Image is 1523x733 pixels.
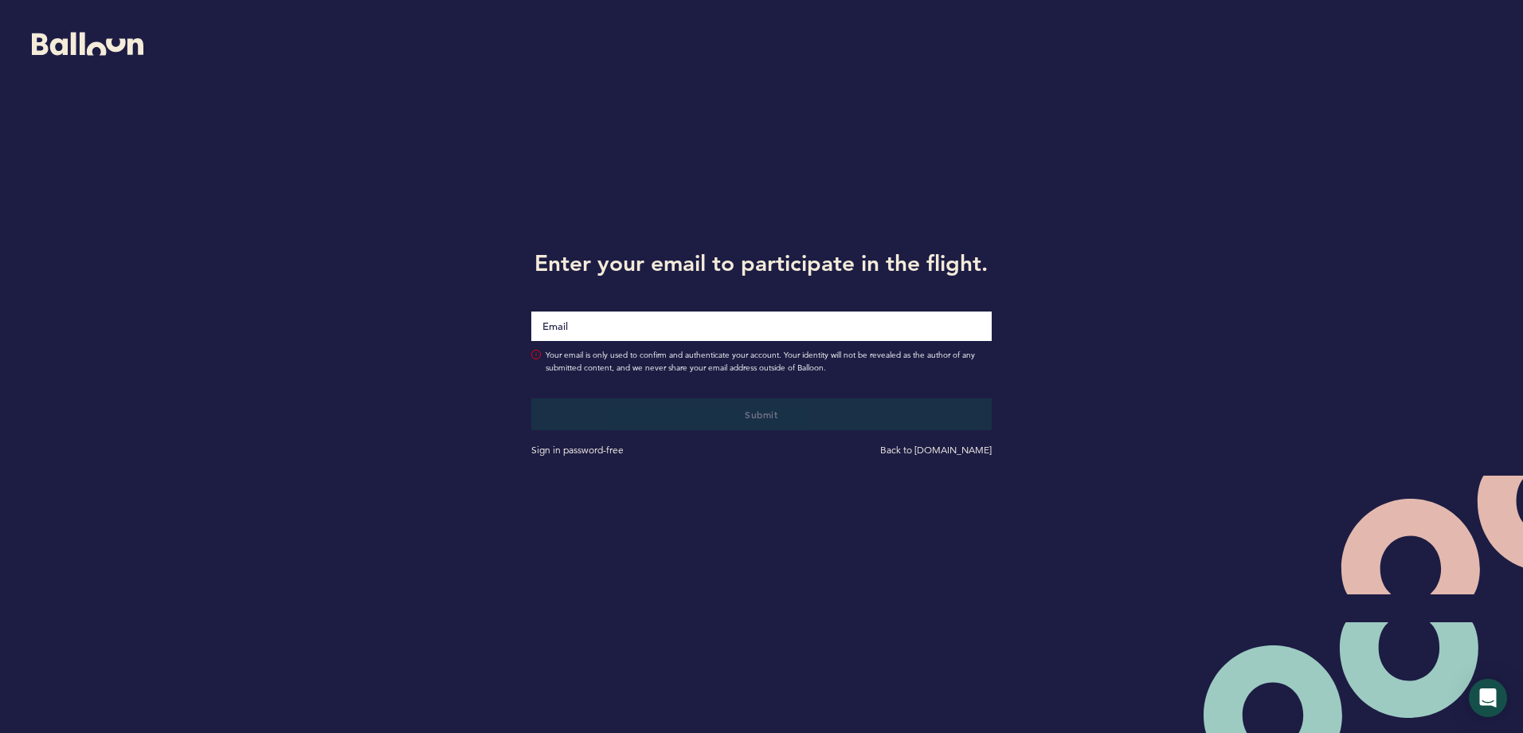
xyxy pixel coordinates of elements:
span: Submit [745,408,777,421]
h1: Enter your email to participate in the flight. [519,247,1003,279]
input: Email [531,312,991,341]
a: Sign in password-free [531,444,624,456]
div: Open Intercom Messenger [1469,679,1507,717]
span: Your email is only used to confirm and authenticate your account. Your identity will not be revea... [546,349,991,374]
button: Submit [531,398,991,430]
a: Back to [DOMAIN_NAME] [880,444,992,456]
